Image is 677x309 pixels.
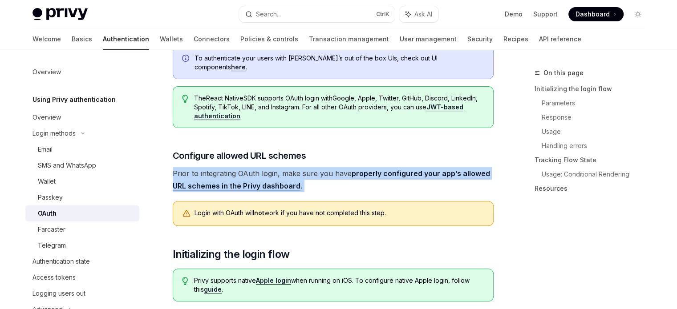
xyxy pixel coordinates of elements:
a: Passkey [25,189,139,205]
a: Farcaster [25,221,139,237]
a: Welcome [32,28,61,50]
a: OAuth [25,205,139,221]
a: Usage: Conditional Rendering [542,167,652,181]
span: Prior to integrating OAuth login, make sure you have . [173,167,494,192]
div: Overview [32,112,61,123]
div: Telegram [38,240,66,251]
a: Connectors [194,28,230,50]
a: Response [542,110,652,124]
div: Passkey [38,192,63,203]
a: Parameters [542,96,652,110]
div: Access tokens [32,272,76,283]
a: API reference [539,28,581,50]
span: To authenticate your users with [PERSON_NAME]’s out of the box UIs, check out UI components . [195,54,484,72]
span: Dashboard [576,10,610,19]
span: Configure allowed URL schemes [173,149,306,162]
svg: Info [182,55,191,64]
svg: Tip [182,277,188,285]
a: Tracking Flow State [535,153,652,167]
div: Wallet [38,176,56,187]
a: Security [467,28,493,50]
div: Farcaster [38,224,65,235]
a: Dashboard [568,7,624,21]
img: light logo [32,8,88,20]
a: Wallets [160,28,183,50]
a: Authentication state [25,253,139,269]
span: Ctrl K [376,11,389,18]
a: Apple login [256,277,291,285]
div: Overview [32,67,61,77]
a: Resources [535,181,652,196]
a: Transaction management [309,28,389,50]
span: On this page [543,68,584,78]
span: Privy supports native when running on iOS. To configure native Apple login, follow this . [194,276,484,294]
svg: Tip [182,95,188,103]
div: OAuth [38,208,57,219]
a: Basics [72,28,92,50]
a: Overview [25,109,139,125]
svg: Warning [182,209,191,218]
a: Logging users out [25,285,139,301]
a: User management [400,28,457,50]
a: Initializing the login flow [535,82,652,96]
a: Wallet [25,173,139,189]
a: Handling errors [542,139,652,153]
h5: Using Privy authentication [32,94,116,105]
div: Authentication state [32,256,90,267]
a: Support [533,10,558,19]
button: Search...CtrlK [239,6,395,22]
a: Policies & controls [240,28,298,50]
a: Usage [542,124,652,139]
div: Email [38,144,53,155]
div: Login with OAuth will work if you have not completed this step. [195,209,484,218]
strong: not [254,209,264,217]
div: Login methods [32,128,76,139]
span: Initializing the login flow [173,247,290,261]
div: Search... [256,9,281,20]
a: Authentication [103,28,149,50]
a: Overview [25,64,139,80]
a: Demo [505,10,523,19]
span: The React Native SDK supports OAuth login with Google, Apple, Twitter, GitHub, Discord, LinkedIn,... [194,94,484,120]
a: guide [204,285,222,293]
span: Ask AI [414,10,432,19]
div: Logging users out [32,288,85,299]
a: Recipes [503,28,528,50]
button: Ask AI [399,6,438,22]
div: SMS and WhatsApp [38,160,96,171]
a: Access tokens [25,269,139,285]
a: Telegram [25,237,139,253]
a: SMS and WhatsApp [25,157,139,173]
a: here [231,63,246,71]
a: Email [25,141,139,157]
button: Toggle dark mode [631,7,645,21]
